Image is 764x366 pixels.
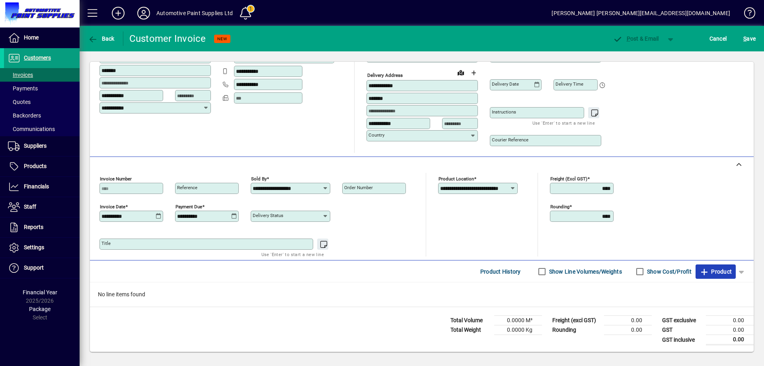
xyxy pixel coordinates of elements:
[4,157,80,176] a: Products
[100,176,132,182] mat-label: Invoice number
[709,32,727,45] span: Cancel
[24,224,43,230] span: Reports
[4,197,80,217] a: Staff
[548,268,622,276] label: Show Line Volumes/Weights
[548,325,604,335] td: Rounding
[627,35,630,42] span: P
[24,55,51,61] span: Customers
[8,112,41,119] span: Backorders
[177,185,197,190] mat-label: Reference
[743,32,756,45] span: ave
[532,118,595,127] mat-hint: Use 'Enter' to start a new line
[706,335,754,345] td: 0.00
[707,31,729,46] button: Cancel
[477,264,524,279] button: Product History
[492,81,519,87] mat-label: Delivery date
[24,204,36,210] span: Staff
[552,7,730,20] div: [PERSON_NAME] [PERSON_NAME][EMAIL_ADDRESS][DOMAIN_NAME]
[4,136,80,156] a: Suppliers
[658,325,706,335] td: GST
[658,335,706,345] td: GST inclusive
[548,316,604,325] td: Freight (excl GST)
[90,282,754,307] div: No line items found
[550,204,569,209] mat-label: Rounding
[4,258,80,278] a: Support
[480,265,521,278] span: Product History
[8,126,55,132] span: Communications
[467,67,480,79] button: Choose address
[368,132,384,138] mat-label: Country
[604,316,652,325] td: 0.00
[700,265,732,278] span: Product
[738,2,754,27] a: Knowledge Base
[492,137,528,143] mat-label: Courier Reference
[604,325,652,335] td: 0.00
[494,325,542,335] td: 0.0000 Kg
[29,306,51,312] span: Package
[4,217,80,237] a: Reports
[741,31,758,46] button: Save
[24,183,49,190] span: Financials
[446,325,494,335] td: Total Weight
[129,32,206,45] div: Customer Invoice
[23,289,57,296] span: Financial Year
[4,122,80,136] a: Communications
[446,316,494,325] td: Total Volume
[175,204,202,209] mat-label: Payment due
[454,66,467,79] a: View on map
[8,99,31,105] span: Quotes
[156,7,233,20] div: Automotive Paint Supplies Ltd
[344,185,373,190] mat-label: Order number
[613,35,659,42] span: ost & Email
[4,95,80,109] a: Quotes
[743,35,746,42] span: S
[253,213,283,218] mat-label: Delivery status
[100,204,125,209] mat-label: Invoice date
[24,244,44,251] span: Settings
[555,81,583,87] mat-label: Delivery time
[24,34,39,41] span: Home
[24,163,47,169] span: Products
[658,316,706,325] td: GST exclusive
[492,109,516,115] mat-label: Instructions
[24,264,44,271] span: Support
[8,85,38,92] span: Payments
[251,176,267,182] mat-label: Sold by
[4,177,80,197] a: Financials
[550,176,587,182] mat-label: Freight (excl GST)
[217,36,227,41] span: NEW
[4,28,80,48] a: Home
[86,31,117,46] button: Back
[609,31,663,46] button: Post & Email
[645,268,692,276] label: Show Cost/Profit
[4,82,80,95] a: Payments
[4,238,80,258] a: Settings
[105,6,131,20] button: Add
[80,31,123,46] app-page-header-button: Back
[101,241,111,246] mat-label: Title
[8,72,33,78] span: Invoices
[4,68,80,82] a: Invoices
[261,250,324,259] mat-hint: Use 'Enter' to start a new line
[131,6,156,20] button: Profile
[88,35,115,42] span: Back
[439,176,474,182] mat-label: Product location
[696,264,736,279] button: Product
[494,316,542,325] td: 0.0000 M³
[706,316,754,325] td: 0.00
[706,325,754,335] td: 0.00
[4,109,80,122] a: Backorders
[24,143,47,149] span: Suppliers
